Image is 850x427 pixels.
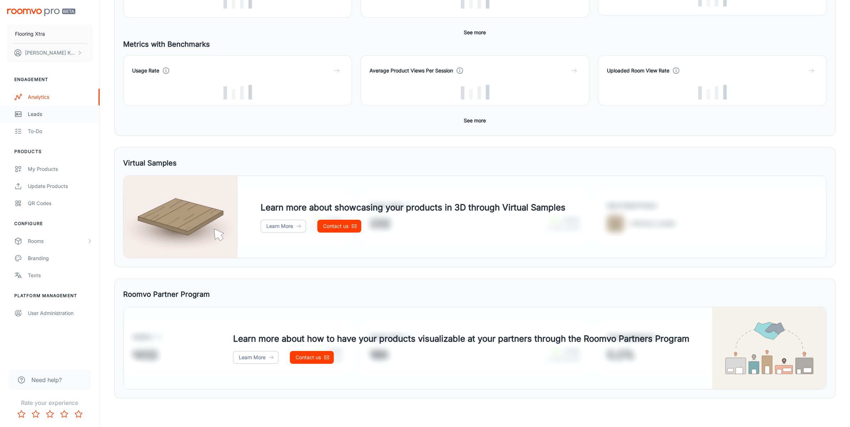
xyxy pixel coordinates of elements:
[71,407,86,421] button: Rate 5 star
[123,39,827,50] h5: Metrics with Benchmarks
[698,85,727,100] img: Loading
[28,165,92,173] div: My Products
[43,407,57,421] button: Rate 3 star
[233,351,278,364] a: Learn More
[28,237,87,245] div: Rooms
[123,289,210,300] h5: Roomvo Partner Program
[25,49,75,57] p: [PERSON_NAME] Khurana
[28,199,92,207] div: QR Codes
[31,376,62,384] span: Need help?
[261,220,306,233] a: Learn More
[7,25,92,43] button: Flooring Xtra
[369,67,453,75] h4: Average Product Views Per Session
[29,407,43,421] button: Rate 2 star
[607,67,669,75] h4: Uploaded Room View Rate
[290,351,334,364] a: Contact us
[317,220,361,233] a: Contact us
[28,309,92,317] div: User Administration
[461,85,489,100] img: Loading
[132,67,159,75] h4: Usage Rate
[28,127,92,135] div: To-do
[14,407,29,421] button: Rate 1 star
[233,332,689,345] h4: Learn more about how to have your products visualizable at your partners through the Roomvo Partn...
[28,182,92,190] div: Update Products
[123,158,177,168] h5: Virtual Samples
[461,26,489,39] button: See more
[28,254,92,262] div: Branding
[28,110,92,118] div: Leads
[461,114,489,127] button: See more
[7,44,92,62] button: [PERSON_NAME] Khurana
[28,271,92,279] div: Texts
[15,30,45,38] p: Flooring Xtra
[6,398,94,407] p: Rate your experience
[261,201,565,214] h4: Learn more about showcasing your products in 3D through Virtual Samples
[28,93,92,101] div: Analytics
[223,85,252,100] img: Loading
[57,407,71,421] button: Rate 4 star
[7,9,75,16] img: Roomvo PRO Beta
